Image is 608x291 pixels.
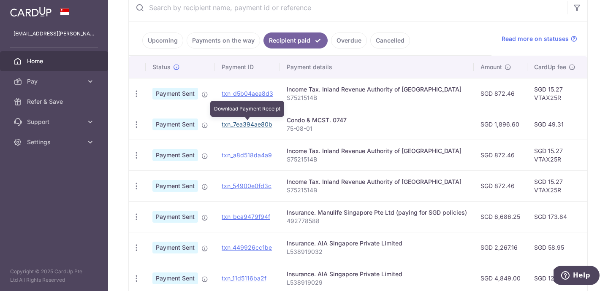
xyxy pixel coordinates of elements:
span: Refer & Save [27,97,83,106]
p: L538919032 [287,248,467,256]
div: Insurance. Manulife Singapore Pte Ltd (paying for SGD policies) [287,208,467,217]
a: Recipient paid [263,32,328,48]
a: txn_bca9479f94f [222,213,270,220]
div: Income Tax. Inland Revenue Authority of [GEOGRAPHIC_DATA] [287,178,467,186]
p: 75-08-01 [287,124,467,133]
td: SGD 15.27 VTAX25R [527,140,582,170]
span: Settings [27,138,83,146]
a: Payments on the way [187,32,260,48]
th: Payment ID [215,56,280,78]
a: Overdue [331,32,367,48]
a: txn_a8d518da4a9 [222,151,272,159]
a: Upcoming [142,32,183,48]
td: SGD 6,686.25 [474,201,527,232]
td: SGD 2,267.16 [474,232,527,263]
p: L538919029 [287,278,467,287]
a: txn_d5b04aea8d3 [222,90,273,97]
span: Home [27,57,83,65]
td: SGD 872.46 [474,78,527,109]
th: Payment details [280,56,474,78]
div: Income Tax. Inland Revenue Authority of [GEOGRAPHIC_DATA] [287,147,467,155]
span: Support [27,118,83,126]
p: 492778588 [287,217,467,225]
span: Payment Sent [152,211,198,223]
span: CardUp fee [534,63,566,71]
p: [EMAIL_ADDRESS][PERSON_NAME][DOMAIN_NAME] [14,30,95,38]
iframe: Opens a widget where you can find more information [554,266,600,287]
td: SGD 872.46 [474,140,527,170]
a: Cancelled [370,32,410,48]
span: Read more on statuses [502,35,569,43]
td: SGD 58.95 [527,232,582,263]
div: Condo & MCST. 0747 [287,116,467,124]
a: txn_54900e0fd3c [222,182,271,189]
p: S7521514B [287,186,467,194]
td: SGD 15.27 VTAX25R [527,170,582,201]
div: Insurance. AIA Singapore Private Limited [287,270,467,278]
span: Status [152,63,171,71]
a: txn_11d5116ba2f [222,275,266,282]
span: Payment Sent [152,242,198,253]
p: S7521514B [287,94,467,102]
td: SGD 49.31 [527,109,582,140]
div: Insurance. AIA Singapore Private Limited [287,239,467,248]
td: SGD 872.46 [474,170,527,201]
span: Payment Sent [152,272,198,284]
div: Income Tax. Inland Revenue Authority of [GEOGRAPHIC_DATA] [287,85,467,94]
p: S7521514B [287,155,467,164]
a: txn_449926cc1be [222,244,272,251]
div: Download Payment Receipt [210,101,284,117]
td: SGD 15.27 VTAX25R [527,78,582,109]
td: SGD 1,896.60 [474,109,527,140]
span: Payment Sent [152,88,198,100]
span: Pay [27,77,83,86]
a: txn_7ea394ae80b [222,121,272,128]
span: Amount [480,63,502,71]
a: Read more on statuses [502,35,577,43]
span: Payment Sent [152,119,198,130]
td: SGD 173.84 [527,201,582,232]
span: Payment Sent [152,180,198,192]
img: CardUp [10,7,52,17]
span: Payment Sent [152,149,198,161]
